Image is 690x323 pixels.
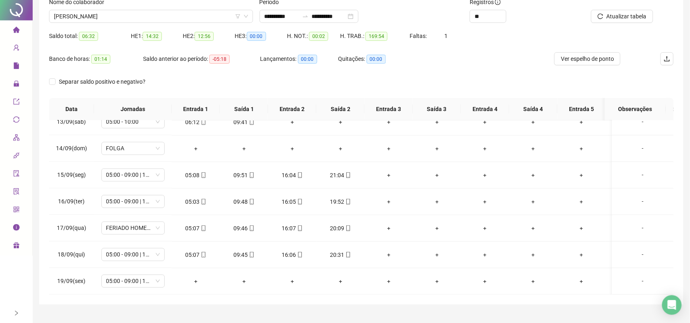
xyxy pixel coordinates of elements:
th: Saída 3 [413,98,461,120]
div: H. TRAB.: [340,31,410,41]
div: 05:03 [178,197,213,206]
span: mobile [345,225,351,231]
div: 20:09 [323,224,358,233]
div: Banco de horas: [49,54,143,64]
div: HE 1: [131,31,183,41]
span: info-circle [13,221,20,237]
span: 05:00 - 09:00 | 16:00 - 20:00 [106,169,160,181]
div: 16:06 [275,250,310,259]
th: Data [49,98,94,120]
span: mobile [345,252,351,258]
button: Atualizar tabela [591,10,653,23]
th: Entrada 2 [268,98,316,120]
span: mobile [248,252,255,258]
div: - [619,224,667,233]
div: + [226,277,262,286]
span: filter [235,14,240,19]
div: + [419,277,455,286]
div: HE 2: [183,31,235,41]
span: audit [13,167,20,183]
span: 17/09(qua) [57,225,86,232]
div: - [619,171,667,180]
span: FERIADO HOMENAGEM A LAMARCA E ZEQUINHA [106,222,160,234]
div: - [619,277,667,286]
span: gift [13,238,20,255]
span: 13/09(sáb) [57,119,86,125]
div: 09:41 [226,118,262,127]
div: + [371,118,406,127]
span: mobile [345,199,351,205]
div: + [468,197,503,206]
div: + [371,277,406,286]
span: 00:00 [298,55,317,64]
span: mobile [248,225,255,231]
span: api [13,149,20,165]
th: Jornadas [94,98,172,120]
div: + [564,118,599,127]
th: Observações [605,98,666,120]
span: to [302,13,309,20]
span: lock [13,77,20,93]
span: right [13,310,19,316]
span: 05:00 - 09:00 | 16:00 - 20:00 [106,196,160,208]
span: 01:14 [91,55,110,64]
div: + [419,171,455,180]
th: Entrada 5 [558,98,606,120]
div: + [371,144,406,153]
span: -05:18 [209,55,230,64]
div: + [564,250,599,259]
div: + [419,144,455,153]
div: + [226,144,262,153]
div: + [371,171,406,180]
span: 05:00 - 09:00 | 16:00 - 20:00 [106,249,160,261]
span: 1 [444,33,448,39]
div: + [468,118,503,127]
div: Quitações: [338,54,417,64]
div: 05:08 [178,171,213,180]
span: FOLGA [106,143,160,155]
span: reload [598,13,603,19]
div: 16:04 [275,171,310,180]
span: export [13,95,20,111]
div: + [516,197,551,206]
div: - [619,250,667,259]
span: sync [13,113,20,129]
div: + [371,197,406,206]
span: Separar saldo positivo e negativo? [56,77,149,86]
div: Open Intercom Messenger [662,295,682,315]
div: 16:05 [275,197,310,206]
span: 12:56 [195,32,214,41]
span: 16/09(ter) [58,198,85,205]
th: Entrada 1 [172,98,220,120]
div: 06:12 [178,118,213,127]
th: Saída 4 [509,98,558,120]
div: + [371,224,406,233]
span: upload [664,56,670,62]
div: + [419,250,455,259]
span: 14/09(dom) [56,145,87,152]
div: + [468,224,503,233]
div: Lançamentos: [260,54,338,64]
span: 19/09(sex) [58,278,86,285]
th: Saída 1 [220,98,268,120]
span: 00:02 [309,32,328,41]
th: Saída 2 [316,98,365,120]
span: 18/09(qui) [58,252,85,258]
span: mobile [296,172,303,178]
div: Saldo anterior ao período: [143,54,260,64]
div: 09:46 [226,224,262,233]
span: FERNANDO DIMAS SODRE SANTOS [54,10,248,22]
div: 09:45 [226,250,262,259]
div: + [419,118,455,127]
div: + [516,277,551,286]
button: Ver espelho de ponto [554,52,621,65]
span: mobile [200,199,206,205]
div: - [619,118,667,127]
div: + [516,118,551,127]
span: mobile [248,199,255,205]
div: 21:04 [323,171,358,180]
span: mobile [248,119,255,125]
span: home [13,23,20,39]
div: - [619,144,667,153]
div: + [468,277,503,286]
